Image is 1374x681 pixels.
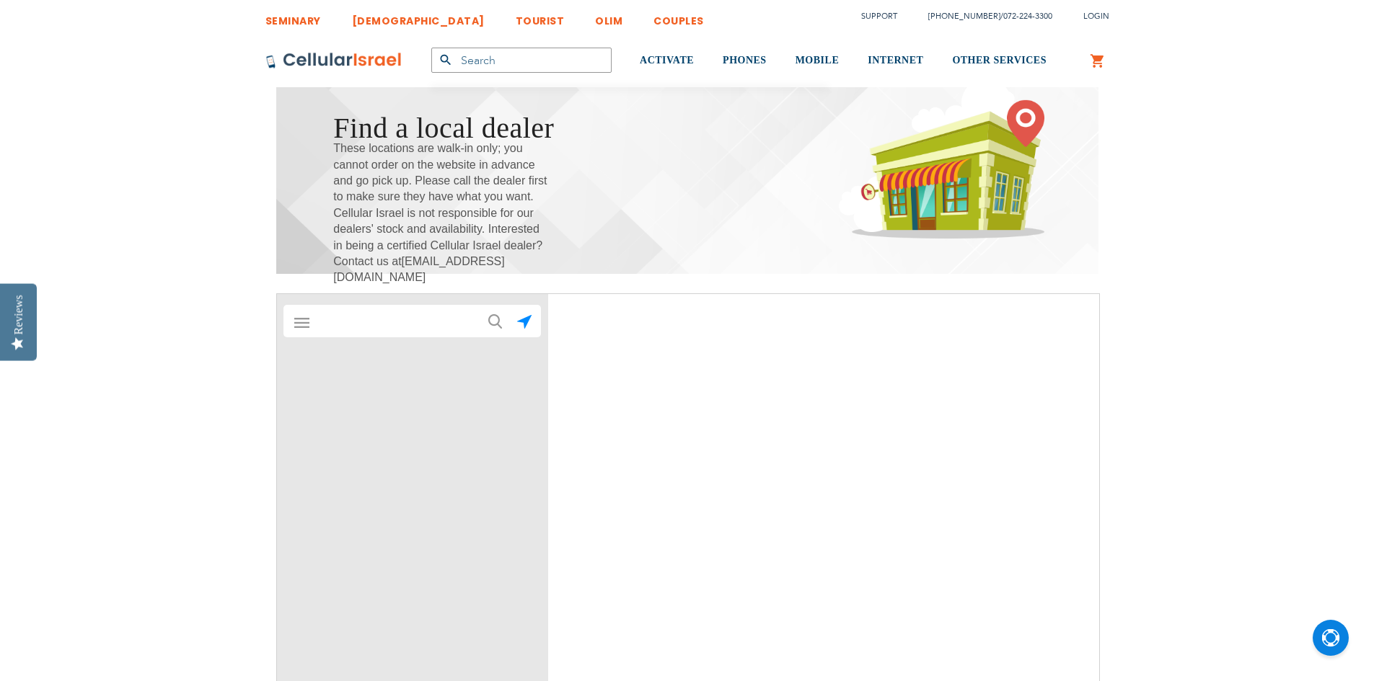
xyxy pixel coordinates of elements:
[333,141,550,286] span: These locations are walk-in only; you cannot order on the website in advance and go pick up. Plea...
[952,55,1047,66] span: OTHER SERVICES
[352,4,485,30] a: [DEMOGRAPHIC_DATA]
[653,4,704,30] a: COUPLES
[796,34,840,88] a: MOBILE
[12,295,25,334] div: Reviews
[516,4,565,30] a: TOURIST
[868,55,923,66] span: INTERNET
[723,34,767,88] a: PHONES
[265,52,402,69] img: Cellular Israel Logo
[723,55,767,66] span: PHONES
[333,107,554,148] h1: Find a local dealer
[431,48,612,73] input: Search
[861,11,897,22] a: Support
[952,34,1047,88] a: OTHER SERVICES
[914,6,1052,27] li: /
[265,4,321,30] a: SEMINARY
[796,55,840,66] span: MOBILE
[1083,11,1109,22] span: Login
[640,55,694,66] span: ACTIVATE
[640,34,694,88] a: ACTIVATE
[928,11,1000,22] a: [PHONE_NUMBER]
[1003,11,1052,22] a: 072-224-3300
[595,4,622,30] a: OLIM
[868,34,923,88] a: INTERNET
